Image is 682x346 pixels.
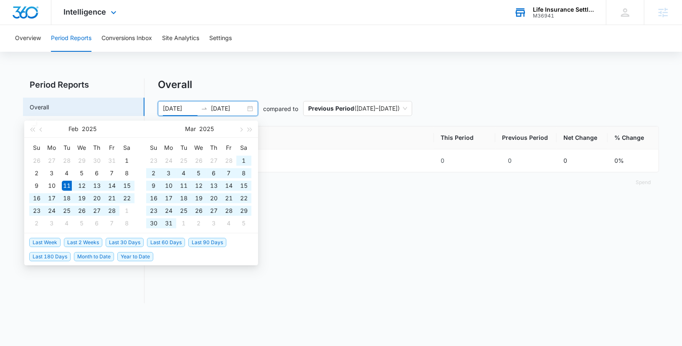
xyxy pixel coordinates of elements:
[119,192,134,205] td: 2025-02-22
[89,179,104,192] td: 2025-02-13
[32,168,42,178] div: 2
[101,25,152,52] button: Conversions Inbox
[119,217,134,230] td: 2025-03-08
[47,168,57,178] div: 3
[44,179,59,192] td: 2025-02-10
[236,154,251,167] td: 2025-03-01
[161,205,176,217] td: 2025-03-24
[32,156,42,166] div: 26
[107,156,117,166] div: 31
[32,181,42,191] div: 9
[122,193,132,203] div: 22
[92,156,102,166] div: 30
[89,217,104,230] td: 2025-03-06
[206,217,221,230] td: 2025-04-03
[614,156,624,165] p: 0%
[146,192,161,205] td: 2025-03-16
[209,218,219,228] div: 3
[206,192,221,205] td: 2025-03-20
[557,126,608,149] th: Net Change
[434,126,495,149] th: This Period
[149,168,159,178] div: 2
[29,154,44,167] td: 2025-01-26
[191,167,206,179] td: 2025-03-05
[62,206,72,216] div: 25
[206,205,221,217] td: 2025-03-27
[15,25,41,52] button: Overview
[74,205,89,217] td: 2025-02-26
[221,179,236,192] td: 2025-03-14
[176,205,191,217] td: 2025-03-25
[194,181,204,191] div: 12
[209,156,219,166] div: 27
[495,126,557,149] th: Previous Period
[239,181,249,191] div: 15
[563,156,567,165] p: 0
[533,6,594,13] div: account name
[119,154,134,167] td: 2025-02-01
[163,104,198,113] input: Start date
[224,206,234,216] div: 28
[104,192,119,205] td: 2025-02-21
[176,217,191,230] td: 2025-04-01
[104,141,119,154] th: Fr
[62,193,72,203] div: 18
[59,167,74,179] td: 2025-02-04
[201,105,208,112] span: swap-right
[59,154,74,167] td: 2025-01-28
[107,206,117,216] div: 28
[122,168,132,178] div: 8
[176,141,191,154] th: Tu
[206,179,221,192] td: 2025-03-13
[92,218,102,228] div: 6
[194,156,204,166] div: 26
[176,192,191,205] td: 2025-03-18
[236,205,251,217] td: 2025-03-29
[89,154,104,167] td: 2025-01-30
[29,205,44,217] td: 2025-02-23
[64,238,102,247] span: Last 2 Weeks
[164,193,174,203] div: 17
[74,179,89,192] td: 2025-02-12
[224,181,234,191] div: 14
[29,252,71,261] span: Last 180 Days
[149,218,159,228] div: 30
[149,181,159,191] div: 9
[62,218,72,228] div: 4
[161,217,176,230] td: 2025-03-31
[502,156,550,165] div: 0
[164,156,174,166] div: 24
[122,218,132,228] div: 8
[122,181,132,191] div: 15
[29,217,44,230] td: 2025-03-02
[191,217,206,230] td: 2025-04-02
[164,168,174,178] div: 3
[74,154,89,167] td: 2025-01-29
[191,192,206,205] td: 2025-03-19
[47,218,57,228] div: 3
[89,141,104,154] th: Th
[194,206,204,216] div: 26
[30,103,49,111] a: Overall
[107,168,117,178] div: 7
[147,238,185,247] span: Last 60 Days
[236,141,251,154] th: Sa
[32,193,42,203] div: 16
[224,156,234,166] div: 28
[77,218,87,228] div: 5
[119,179,134,192] td: 2025-02-15
[146,179,161,192] td: 2025-03-09
[236,167,251,179] td: 2025-03-08
[89,205,104,217] td: 2025-02-27
[179,181,189,191] div: 11
[179,156,189,166] div: 25
[104,217,119,230] td: 2025-03-07
[221,154,236,167] td: 2025-02-28
[69,121,79,137] button: Feb
[161,179,176,192] td: 2025-03-10
[47,206,57,216] div: 24
[104,154,119,167] td: 2025-01-31
[59,217,74,230] td: 2025-03-04
[106,238,144,247] span: Last 30 Days
[209,168,219,178] div: 6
